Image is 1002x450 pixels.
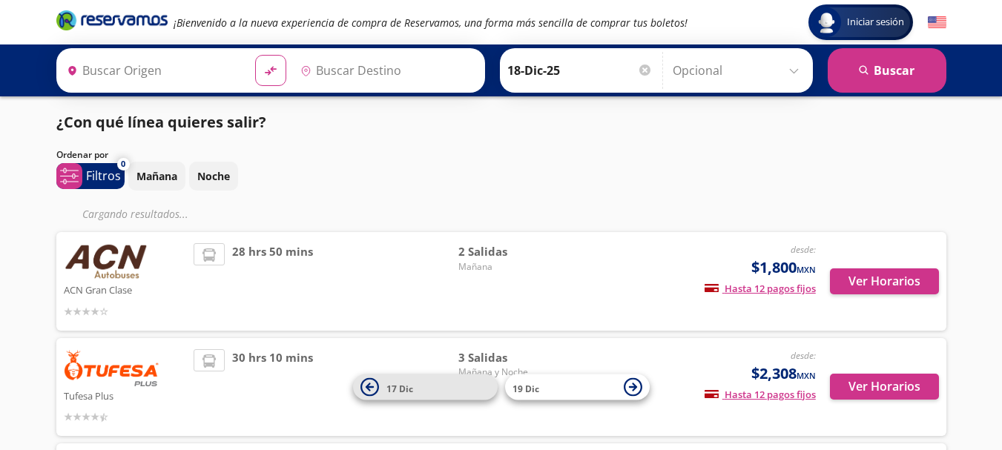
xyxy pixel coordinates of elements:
button: Buscar [828,48,946,93]
em: desde: [791,243,816,256]
a: Brand Logo [56,9,168,36]
p: Mañana [136,168,177,184]
small: MXN [797,264,816,275]
em: Cargando resultados ... [82,207,188,221]
span: 2 Salidas [458,243,562,260]
span: Mañana y Noche [458,365,562,379]
p: Ordenar por [56,148,108,162]
button: 19 Dic [505,374,650,400]
button: 17 Dic [353,374,498,400]
span: 19 Dic [512,382,539,394]
span: $2,308 [751,363,816,385]
input: Buscar Destino [294,52,477,89]
span: 3 Salidas [458,349,562,366]
img: ACN Gran Clase [64,243,148,280]
p: ACN Gran Clase [64,280,187,298]
i: Brand Logo [56,9,168,31]
button: English [928,13,946,32]
button: Noche [189,162,238,191]
input: Opcional [673,52,805,89]
p: ¿Con qué línea quieres salir? [56,111,266,133]
p: Tufesa Plus [64,386,187,404]
p: Noche [197,168,230,184]
span: 0 [121,158,125,171]
em: ¡Bienvenido a la nueva experiencia de compra de Reservamos, una forma más sencilla de comprar tus... [174,16,688,30]
small: MXN [797,370,816,381]
button: Ver Horarios [830,374,939,400]
button: Ver Horarios [830,268,939,294]
input: Elegir Fecha [507,52,653,89]
span: 30 hrs 10 mins [232,349,313,426]
span: Iniciar sesión [841,15,910,30]
button: 0Filtros [56,163,125,189]
span: Hasta 12 pagos fijos [705,388,816,401]
em: desde: [791,349,816,362]
span: Hasta 12 pagos fijos [705,282,816,295]
span: $1,800 [751,257,816,279]
input: Buscar Origen [61,52,243,89]
p: Filtros [86,167,121,185]
span: 28 hrs 50 mins [232,243,313,320]
button: Mañana [128,162,185,191]
span: 17 Dic [386,382,413,394]
img: Tufesa Plus [64,349,160,386]
span: Mañana [458,260,562,274]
